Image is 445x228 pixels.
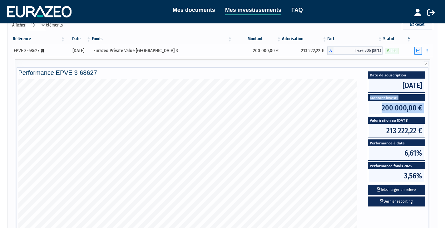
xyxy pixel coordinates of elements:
span: Valide [385,48,398,54]
th: Valorisation: activer pour trier la colonne par ordre croissant [282,34,327,44]
th: Montant: activer pour trier la colonne par ordre croissant [233,34,282,44]
th: Date: activer pour trier la colonne par ordre croissant [66,34,91,44]
span: Montant investi [368,95,425,101]
span: Valorisation au [DATE] [368,117,425,124]
span: Performance fonds 2025 [368,163,425,169]
a: Mes documents [173,6,215,14]
select: Afficheréléments [26,20,46,30]
a: Dernier reporting [368,196,425,207]
div: EPVE 3-68627 [14,47,63,54]
button: Reset [402,20,433,30]
a: Mes investissements [225,6,281,15]
span: 213 222,22 € [368,124,425,138]
span: Date de souscription [368,72,425,78]
a: FAQ [291,6,303,14]
div: Eurazeo Private Value [GEOGRAPHIC_DATA] 3 [93,47,230,54]
span: 200 000,00 € [368,101,425,115]
th: Statut : activer pour trier la colonne par ordre d&eacute;croissant [383,34,411,44]
span: A [327,46,334,55]
th: Fonds: activer pour trier la colonne par ordre croissant [91,34,232,44]
div: A - Eurazeo Private Value Europe 3 [327,46,383,55]
td: 200 000,00 € [233,44,282,57]
label: Afficher éléments [12,20,63,30]
span: Performance à date [368,140,425,146]
span: 6,61% [368,146,425,160]
button: Télécharger un relevé [368,185,425,195]
th: Part: activer pour trier la colonne par ordre croissant [327,34,383,44]
h4: Performance EPVE 3-68627 [18,69,427,76]
span: [DATE] [368,79,425,92]
th: Référence : activer pour trier la colonne par ordre croissant [12,34,66,44]
span: 1 424,806 parts [334,46,383,55]
img: 1732889491-logotype_eurazeo_blanc_rvb.png [7,6,72,17]
td: 213 222,22 € [282,44,327,57]
div: [DATE] [68,47,89,54]
i: [Français] Personne morale [41,49,44,53]
span: 3,56% [368,169,425,183]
